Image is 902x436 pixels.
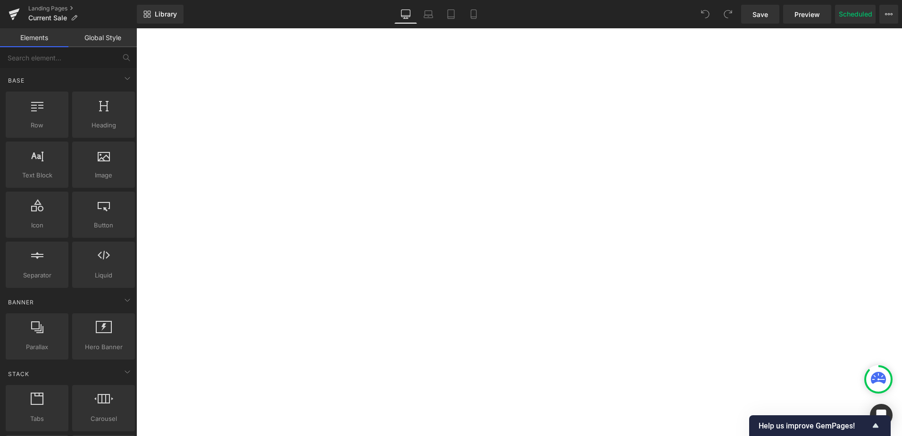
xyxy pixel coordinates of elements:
span: Banner [7,298,35,307]
span: Liquid [75,270,132,280]
span: Stack [7,369,30,378]
span: Button [75,220,132,230]
span: Base [7,76,25,85]
a: Global Style [68,28,137,47]
span: Parallax [8,342,66,352]
a: Desktop [394,5,417,24]
button: Undo [696,5,715,24]
a: New Library [137,5,184,24]
a: Laptop [417,5,440,24]
span: Separator [8,270,66,280]
span: Text Block [8,170,66,180]
a: Tablet [440,5,462,24]
button: Show survey - Help us improve GemPages! [759,420,881,431]
span: Carousel [75,414,132,424]
span: Heading [75,120,132,130]
button: More [879,5,898,24]
span: Row [8,120,66,130]
span: Preview [794,9,820,19]
button: Redo [718,5,737,24]
a: Preview [783,5,831,24]
a: Mobile [462,5,485,24]
span: Save [752,9,768,19]
a: Landing Pages [28,5,137,12]
span: Hero Banner [75,342,132,352]
button: Scheduled [835,5,876,24]
span: Current Sale [28,14,67,22]
span: Icon [8,220,66,230]
span: Image [75,170,132,180]
span: Tabs [8,414,66,424]
span: Help us improve GemPages! [759,421,870,430]
span: Library [155,10,177,18]
div: Open Intercom Messenger [870,404,893,427]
